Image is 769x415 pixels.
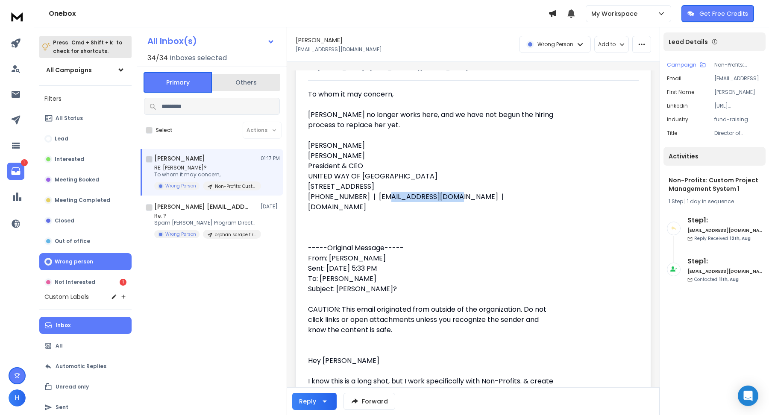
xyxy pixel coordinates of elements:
[299,397,316,406] div: Reply
[147,37,197,45] h1: All Inbox(s)
[21,159,28,166] p: 1
[292,393,337,410] button: Reply
[667,75,681,82] p: Email
[215,183,256,190] p: Non-Profits: Custom Project Management System 1
[669,38,708,46] p: Lead Details
[39,151,132,168] button: Interested
[343,393,395,410] button: Forward
[598,41,616,48] p: Add to
[39,212,132,229] button: Closed
[56,404,68,411] p: Sent
[55,176,99,183] p: Meeting Booked
[296,36,343,44] h1: [PERSON_NAME]
[714,116,762,123] p: fund-raising
[738,386,758,406] div: Open Intercom Messenger
[694,235,751,242] p: Reply Received
[165,183,196,189] p: Wrong Person
[714,61,762,68] p: Non-Profits: Custom Project Management System 1
[669,198,683,205] span: 1 Step
[714,130,762,137] p: Director of Marketing And Community Relations
[165,231,196,237] p: Wrong Person
[39,253,132,270] button: Wrong person
[154,164,257,171] p: RE: [PERSON_NAME]?
[537,41,573,48] p: Wrong Person
[39,110,132,127] button: All Status
[215,231,256,238] p: orphan scrape first 1k
[687,198,734,205] span: 1 day in sequence
[714,75,762,82] p: [EMAIL_ADDRESS][DOMAIN_NAME]
[667,61,706,68] button: Campaign
[49,9,548,19] h1: Onebox
[9,9,26,24] img: logo
[714,102,762,109] p: [URL][DOMAIN_NAME]
[44,292,89,301] h3: Custom Labels
[667,102,688,109] p: linkedin
[55,135,68,142] p: Lead
[55,279,95,286] p: Not Interested
[9,389,26,406] button: H
[591,9,641,18] p: My Workspace
[669,198,760,205] div: |
[144,72,212,93] button: Primary
[147,53,168,63] span: 34 / 34
[39,93,132,105] h3: Filters
[70,38,114,47] span: Cmd + Shift + k
[55,238,90,245] p: Out of office
[156,127,173,134] label: Select
[56,363,106,370] p: Automatic Replies
[120,279,126,286] div: 1
[694,276,739,283] p: Contacted
[667,89,694,96] p: First Name
[39,61,132,79] button: All Campaigns
[154,213,257,219] p: Re: ?
[681,5,754,22] button: Get Free Credits
[55,217,74,224] p: Closed
[39,358,132,375] button: Automatic Replies
[687,268,762,275] h6: [EMAIL_ADDRESS][DOMAIN_NAME]
[39,130,132,147] button: Lead
[39,337,132,354] button: All
[39,378,132,395] button: Unread only
[699,9,748,18] p: Get Free Credits
[154,219,257,226] p: Spam [PERSON_NAME] Program Director
[154,171,257,178] p: To whom it may concern,
[56,383,89,390] p: Unread only
[55,197,110,204] p: Meeting Completed
[56,115,83,122] p: All Status
[55,258,93,265] p: Wrong person
[55,156,84,163] p: Interested
[719,276,739,283] span: 11th, Aug
[39,233,132,250] button: Out of office
[141,32,282,50] button: All Inbox(s)
[154,154,205,163] h1: [PERSON_NAME]
[170,53,227,63] h3: Inboxes selected
[39,192,132,209] button: Meeting Completed
[687,227,762,234] h6: [EMAIL_ADDRESS][DOMAIN_NAME]
[687,256,762,266] h6: Step 1 :
[46,66,92,74] h1: All Campaigns
[667,116,688,123] p: industry
[667,61,696,68] p: Campaign
[53,38,122,56] p: Press to check for shortcuts.
[212,73,280,92] button: Others
[39,317,132,334] button: Inbox
[669,176,760,193] h1: Non-Profits: Custom Project Management System 1
[730,235,751,242] span: 12th, Aug
[687,215,762,225] h6: Step 1 :
[39,171,132,188] button: Meeting Booked
[667,130,677,137] p: title
[56,342,63,349] p: All
[154,202,248,211] h1: [PERSON_NAME] [EMAIL_ADDRESS][DOMAIN_NAME]
[261,155,280,162] p: 01:17 PM
[56,322,70,329] p: Inbox
[663,147,766,166] div: Activities
[296,46,382,53] p: [EMAIL_ADDRESS][DOMAIN_NAME]
[714,89,762,96] p: [PERSON_NAME]
[39,274,132,291] button: Not Interested1
[261,203,280,210] p: [DATE]
[7,163,24,180] a: 1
